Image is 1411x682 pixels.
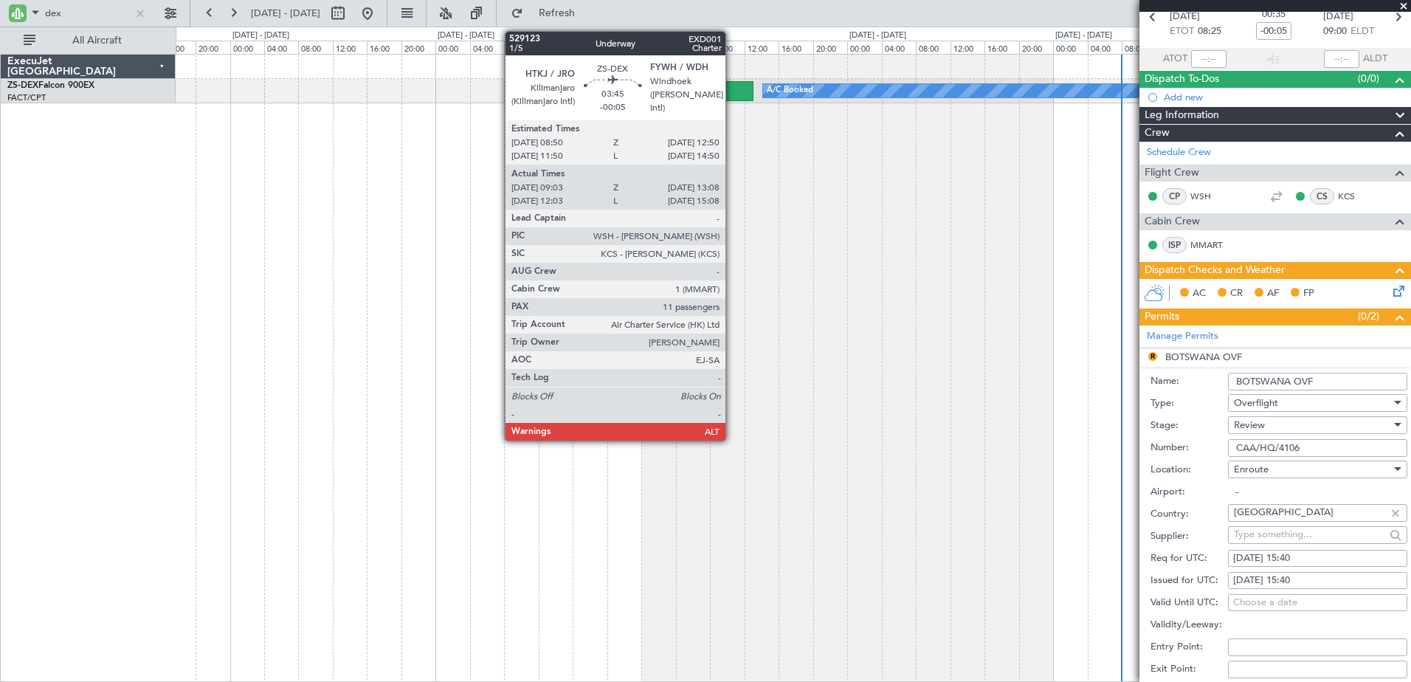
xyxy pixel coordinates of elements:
a: FACT/CPT [7,92,46,103]
label: Entry Point: [1150,640,1228,655]
div: 20:00 [813,41,847,54]
span: Enroute [1234,463,1269,476]
div: 12:00 [951,41,984,54]
label: Supplier: [1150,529,1228,544]
div: 00:00 [641,41,675,54]
div: 12:00 [745,41,779,54]
input: A/C (Reg. or Type) [45,2,130,24]
span: ALDT [1363,52,1387,66]
span: ATOT [1163,52,1187,66]
div: 16:00 [984,41,1018,54]
span: (0/2) [1358,309,1379,324]
label: Validity/Leeway: [1150,618,1228,633]
span: All Aircraft [38,35,156,46]
a: Schedule Crew [1147,145,1211,160]
span: FP [1303,286,1314,301]
label: Issued for UTC: [1150,573,1228,588]
span: CR [1230,286,1243,301]
div: [DATE] - [DATE] [644,30,700,42]
span: 09:00 [1323,24,1347,39]
div: 08:00 [916,41,950,54]
label: Location: [1150,463,1228,478]
a: WSH [1190,190,1224,203]
span: (0/0) [1358,71,1379,86]
label: Airport: [1150,485,1228,500]
span: Cabin Crew [1145,213,1200,230]
div: 08:00 [298,41,332,54]
label: Type: [1150,396,1228,411]
span: ZS-DEX [7,81,38,90]
input: --:-- [1191,50,1227,68]
div: A/C Booked [767,80,813,102]
div: 12:00 [539,41,573,54]
span: Dispatch To-Dos [1145,71,1219,88]
span: Flight Crew [1145,165,1199,182]
span: Review [1234,418,1265,432]
span: 08:25 [1198,24,1221,39]
button: Refresh [504,1,593,25]
span: Overflight [1234,396,1278,410]
div: [DATE] 15:40 [1233,573,1402,588]
span: Refresh [526,8,588,18]
div: 08:00 [710,41,744,54]
div: [DATE] - [DATE] [1055,30,1112,42]
div: 16:00 [162,41,196,54]
div: [DATE] - [DATE] [232,30,289,42]
a: KCS [1338,190,1371,203]
label: Country: [1150,507,1228,522]
span: ETOT [1170,24,1194,39]
div: CP [1162,188,1187,204]
label: Valid Until UTC: [1150,596,1228,610]
label: Name: [1150,374,1228,389]
span: Leg Information [1145,107,1219,124]
div: 16:00 [367,41,401,54]
div: 20:00 [607,41,641,54]
button: All Aircraft [16,29,160,52]
label: Stage: [1150,418,1228,433]
div: 04:00 [470,41,504,54]
a: MMART [1190,238,1224,252]
div: 00:00 [1053,41,1087,54]
label: Exit Point: [1150,662,1228,677]
div: 20:00 [1019,41,1053,54]
a: ZS-DEXFalcon 900EX [7,81,94,90]
input: Type something... [1234,523,1385,545]
div: [DATE] - [DATE] [438,30,494,42]
label: Req for UTC: [1150,551,1228,566]
div: 00:00 [230,41,264,54]
div: 00:00 [435,41,469,54]
div: Add new [1164,91,1404,103]
a: Manage Permits [1147,329,1218,344]
span: Dispatch Checks and Weather [1145,262,1285,279]
span: AC [1193,286,1206,301]
span: [DATE] [1323,10,1353,24]
div: 08:00 [504,41,538,54]
div: 16:00 [573,41,607,54]
span: Crew [1145,125,1170,142]
span: [DATE] [1170,10,1200,24]
div: [DATE] - [DATE] [849,30,906,42]
div: 00:00 [847,41,881,54]
div: CS [1310,188,1334,204]
span: Permits [1145,309,1179,325]
div: 04:00 [676,41,710,54]
div: ISP [1162,237,1187,253]
span: AF [1267,286,1279,301]
input: Type something... [1234,501,1385,523]
label: Number: [1150,441,1228,455]
div: [DATE] 15:40 [1233,551,1402,566]
div: 12:00 [333,41,367,54]
div: 16:00 [779,41,813,54]
span: ELDT [1350,24,1374,39]
div: 04:00 [264,41,298,54]
div: 20:00 [401,41,435,54]
div: 04:00 [1088,41,1122,54]
div: 20:00 [196,41,230,54]
div: 08:00 [1122,41,1156,54]
div: Choose a date [1233,596,1402,610]
span: 00:35 [1262,7,1286,22]
span: [DATE] - [DATE] [251,7,320,20]
div: 04:00 [882,41,916,54]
